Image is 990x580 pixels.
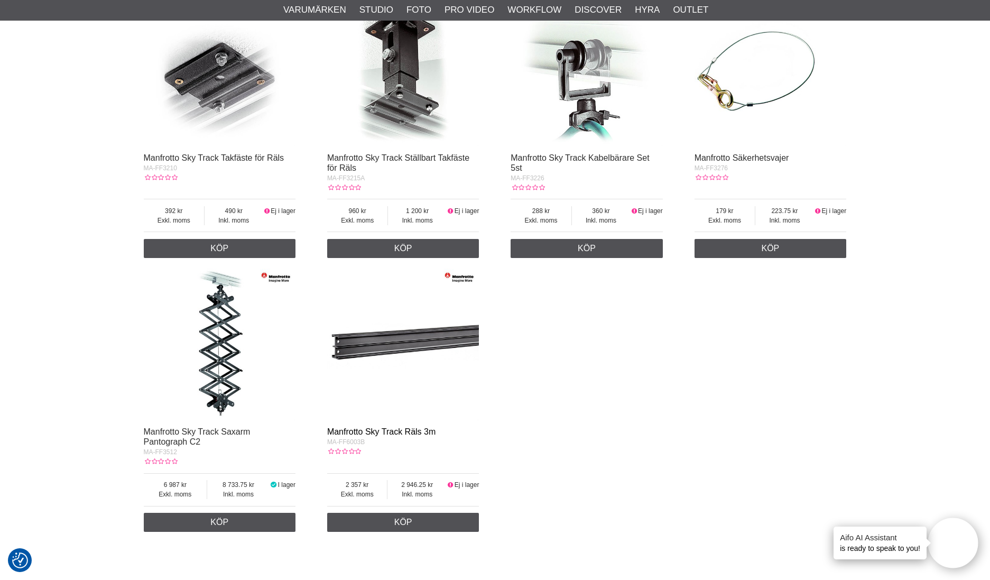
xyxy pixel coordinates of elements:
[327,183,361,192] div: Kundbetyg: 0
[695,216,755,225] span: Exkl. moms
[205,216,263,225] span: Inkl. moms
[814,207,822,215] i: Ej i lager
[327,480,387,490] span: 2 357
[207,480,270,490] span: 8 733.75
[511,174,544,182] span: MA-FF3226
[144,153,284,162] a: Manfrotto Sky Track Takfäste för Räls
[144,269,296,421] img: Manfrotto Sky Track Saxarm Pantograph C2
[406,3,431,17] a: Foto
[271,207,295,215] span: Ej i lager
[447,481,455,489] i: Ej i lager
[511,206,571,216] span: 288
[327,438,365,446] span: MA-FF6003B
[144,164,177,172] span: MA-FF3210
[144,513,296,532] a: Köp
[12,551,28,570] button: Samtyckesinställningar
[507,3,561,17] a: Workflow
[695,239,847,258] a: Köp
[144,239,296,258] a: Köp
[144,427,251,446] a: Manfrotto Sky Track Saxarm Pantograph C2
[638,207,663,215] span: Ej i lager
[755,216,814,225] span: Inkl. moms
[695,153,789,162] a: Manfrotto Säkerhetsvajer
[359,3,393,17] a: Studio
[205,206,263,216] span: 490
[834,527,927,559] div: is ready to speak to you!
[283,3,346,17] a: Varumärken
[327,490,387,499] span: Exkl. moms
[388,216,447,225] span: Inkl. moms
[511,153,649,172] a: Manfrotto Sky Track Kabelbärare Set 5st
[695,206,755,216] span: 179
[327,239,479,258] a: Köp
[511,239,663,258] a: Köp
[511,183,544,192] div: Kundbetyg: 0
[327,174,365,182] span: MA-FF3215A
[630,207,638,215] i: Ej i lager
[572,216,631,225] span: Inkl. moms
[327,216,388,225] span: Exkl. moms
[327,153,469,172] a: Manfrotto Sky Track Ställbart Takfäste för Räls
[144,216,205,225] span: Exkl. moms
[144,173,178,182] div: Kundbetyg: 0
[575,3,622,17] a: Discover
[695,164,728,172] span: MA-FF3276
[821,207,846,215] span: Ej i lager
[447,207,455,215] i: Ej i lager
[327,513,479,532] a: Köp
[144,480,207,490] span: 6 987
[12,553,28,568] img: Revisit consent button
[572,206,631,216] span: 360
[327,427,436,436] a: Manfrotto Sky Track Räls 3m
[144,490,207,499] span: Exkl. moms
[278,481,295,489] span: I lager
[270,481,278,489] i: I lager
[455,481,479,489] span: Ej i lager
[511,216,571,225] span: Exkl. moms
[673,3,708,17] a: Outlet
[263,207,271,215] i: Ej i lager
[755,206,814,216] span: 223.75
[144,448,177,456] span: MA-FF3512
[455,207,479,215] span: Ej i lager
[695,173,728,182] div: Kundbetyg: 0
[327,447,361,456] div: Kundbetyg: 0
[207,490,270,499] span: Inkl. moms
[144,206,205,216] span: 392
[840,532,920,543] h4: Aifo AI Assistant
[635,3,660,17] a: Hyra
[388,206,447,216] span: 1 200
[387,480,447,490] span: 2 946.25
[327,206,388,216] span: 960
[144,457,178,466] div: Kundbetyg: 0
[387,490,447,499] span: Inkl. moms
[327,269,479,421] img: Manfrotto Sky Track Räls 3m
[445,3,494,17] a: Pro Video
